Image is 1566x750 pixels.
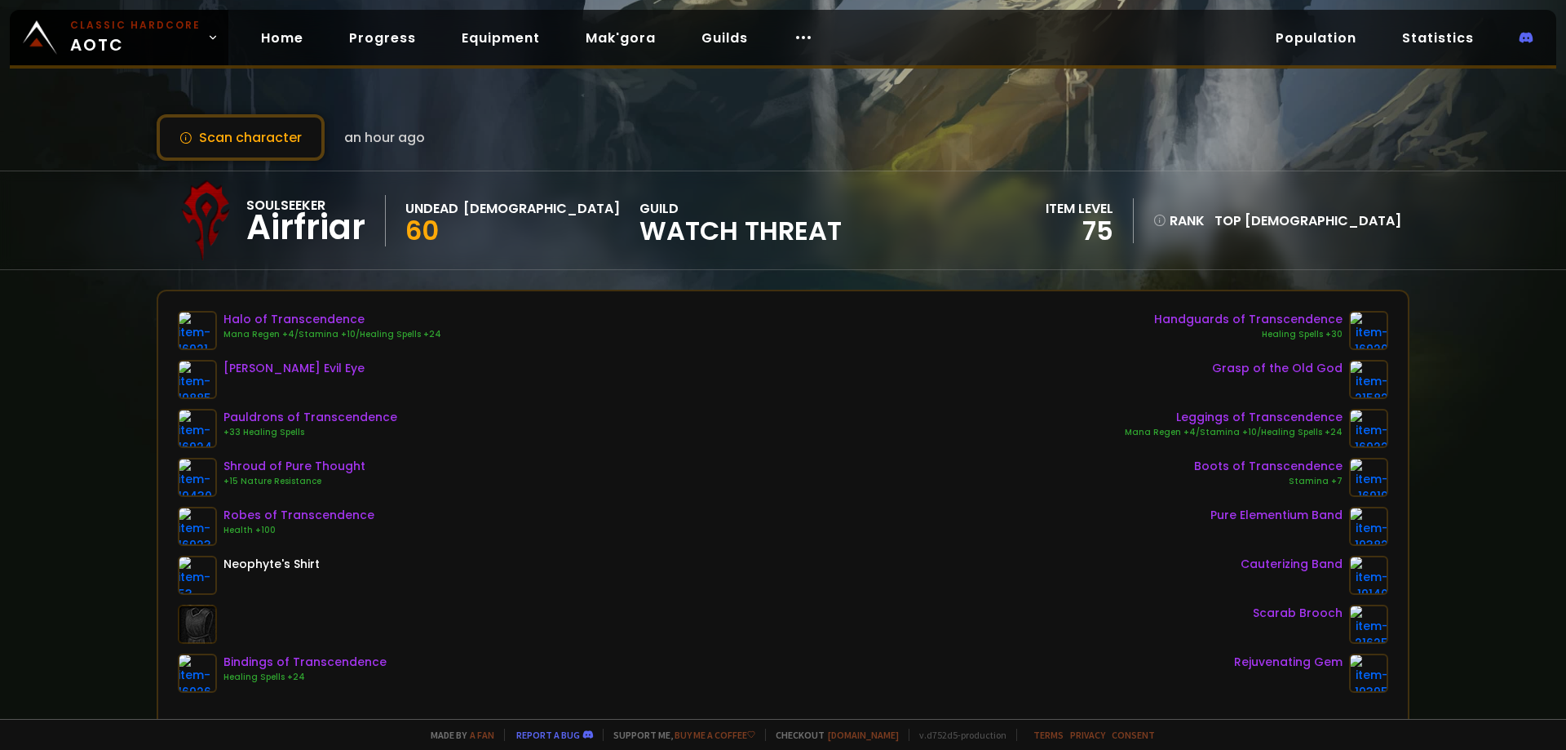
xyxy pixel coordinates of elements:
img: item-19140 [1349,556,1388,595]
img: item-16922 [1349,409,1388,448]
div: Shroud of Pure Thought [223,458,365,475]
div: Rejuvenating Gem [1234,654,1343,671]
div: Scarab Brooch [1253,605,1343,622]
div: Soulseeker [246,195,365,215]
div: Top [1214,211,1401,231]
span: Checkout [765,729,899,741]
img: item-19430 [178,458,217,497]
div: Stamina +7 [1194,475,1343,488]
div: Bindings of Transcendence [223,654,387,671]
div: Healing Spells +24 [223,671,387,684]
img: item-53 [178,556,217,595]
img: item-16923 [178,507,217,546]
a: Statistics [1389,21,1487,55]
img: item-16921 [178,311,217,350]
div: rank [1153,211,1205,231]
a: Buy me a coffee [675,729,755,741]
a: Report a bug [516,729,580,741]
div: Grasp of the Old God [1212,360,1343,377]
a: Equipment [449,21,553,55]
div: Boots of Transcendence [1194,458,1343,475]
a: Progress [336,21,429,55]
a: Home [248,21,316,55]
div: Pauldrons of Transcendence [223,409,397,426]
a: Classic HardcoreAOTC [10,10,228,65]
div: Neophyte's Shirt [223,556,320,573]
div: Robes of Transcendence [223,507,374,524]
img: item-16919 [1349,458,1388,497]
div: +15 Nature Resistance [223,475,365,488]
img: item-16920 [1349,311,1388,350]
div: Cauterizing Band [1241,556,1343,573]
span: an hour ago [344,127,425,148]
a: Consent [1112,729,1155,741]
button: Scan character [157,114,325,161]
div: Health +100 [223,524,374,537]
span: 60 [405,212,439,249]
div: guild [639,198,842,243]
a: Mak'gora [573,21,669,55]
span: v. d752d5 - production [909,729,1006,741]
span: Watch Threat [639,219,842,243]
div: Halo of Transcendence [223,311,441,328]
small: Classic Hardcore [70,18,201,33]
a: Population [1263,21,1369,55]
span: Made by [421,729,494,741]
div: Mana Regen +4/Stamina +10/Healing Spells +24 [1125,426,1343,439]
div: +33 Healing Spells [223,426,397,439]
img: item-21582 [1349,360,1388,399]
div: [PERSON_NAME] Evil Eye [223,360,365,377]
a: Privacy [1070,729,1105,741]
img: item-19382 [1349,507,1388,546]
a: a fan [470,729,494,741]
img: item-19885 [178,360,217,399]
div: Healing Spells +30 [1154,328,1343,341]
div: Airfriar [246,215,365,240]
span: AOTC [70,18,201,57]
img: item-16926 [178,654,217,693]
span: Support me, [603,729,755,741]
div: Handguards of Transcendence [1154,311,1343,328]
div: 75 [1046,219,1113,243]
img: item-19395 [1349,654,1388,693]
span: [DEMOGRAPHIC_DATA] [1245,211,1401,230]
img: item-16924 [178,409,217,448]
div: Undead [405,198,458,219]
div: Pure Elementium Band [1210,507,1343,524]
a: [DOMAIN_NAME] [828,729,899,741]
img: item-21625 [1349,605,1388,644]
a: Guilds [688,21,761,55]
div: item level [1046,198,1113,219]
div: Mana Regen +4/Stamina +10/Healing Spells +24 [223,328,441,341]
div: Leggings of Transcendence [1125,409,1343,426]
div: [DEMOGRAPHIC_DATA] [463,198,620,219]
a: Terms [1033,729,1064,741]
